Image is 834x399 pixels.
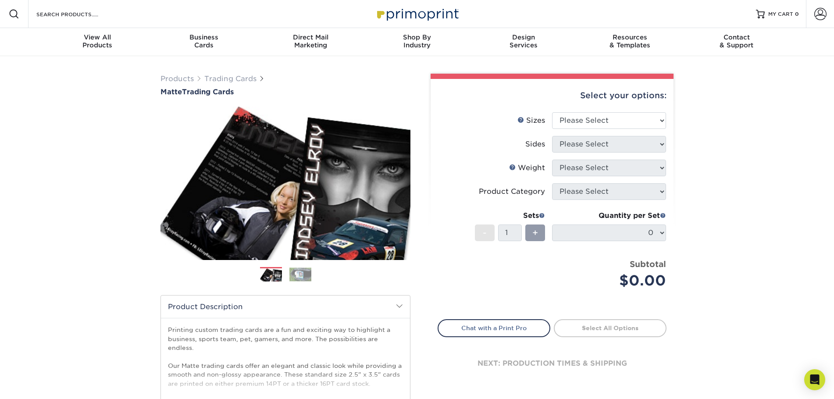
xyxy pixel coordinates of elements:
[44,33,151,41] span: View All
[160,88,410,96] a: MatteTrading Cards
[683,33,790,41] span: Contact
[630,259,666,269] strong: Subtotal
[470,33,577,49] div: Services
[44,33,151,49] div: Products
[552,210,666,221] div: Quantity per Set
[151,33,257,41] span: Business
[260,267,282,283] img: Trading Cards 01
[577,33,683,41] span: Resources
[257,33,364,49] div: Marketing
[795,11,799,17] span: 0
[161,296,410,318] h2: Product Description
[151,28,257,56] a: BusinessCards
[257,28,364,56] a: Direct MailMarketing
[364,33,470,41] span: Shop By
[554,319,666,337] a: Select All Options
[160,97,410,270] img: Matte 01
[289,267,311,281] img: Trading Cards 02
[804,369,825,390] div: Open Intercom Messenger
[36,9,121,19] input: SEARCH PRODUCTS.....
[364,28,470,56] a: Shop ByIndustry
[577,33,683,49] div: & Templates
[683,28,790,56] a: Contact& Support
[204,75,257,83] a: Trading Cards
[768,11,793,18] span: MY CART
[438,79,666,112] div: Select your options:
[577,28,683,56] a: Resources& Templates
[160,88,410,96] h1: Trading Cards
[364,33,470,49] div: Industry
[483,226,487,239] span: -
[373,4,461,23] img: Primoprint
[532,226,538,239] span: +
[438,337,666,390] div: next: production times & shipping
[525,139,545,150] div: Sides
[151,33,257,49] div: Cards
[470,33,577,41] span: Design
[160,88,182,96] span: Matte
[44,28,151,56] a: View AllProducts
[160,75,194,83] a: Products
[470,28,577,56] a: DesignServices
[438,319,550,337] a: Chat with a Print Pro
[559,270,666,291] div: $0.00
[683,33,790,49] div: & Support
[509,163,545,173] div: Weight
[257,33,364,41] span: Direct Mail
[479,186,545,197] div: Product Category
[2,372,75,396] iframe: Google Customer Reviews
[517,115,545,126] div: Sizes
[475,210,545,221] div: Sets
